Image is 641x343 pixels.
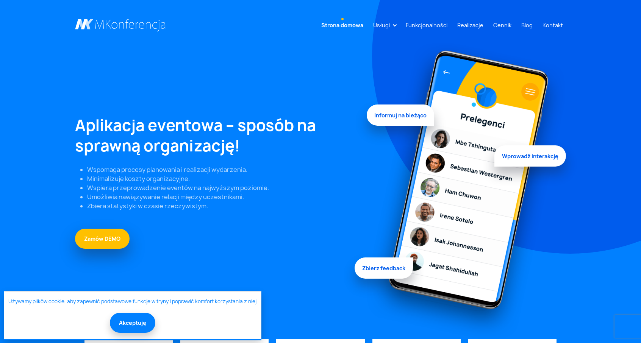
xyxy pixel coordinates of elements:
a: Realizacje [454,18,486,32]
a: Blog [518,18,536,32]
li: Wspiera przeprowadzenie eventów na najwyższym poziomie. [87,183,358,192]
h1: Aplikacja eventowa – sposób na sprawną organizację! [75,115,358,156]
span: Wprowadź interakcję [494,143,566,164]
a: Zamów DEMO [75,229,130,249]
span: Informuj na bieżąco [367,107,434,128]
span: Zbierz feedback [355,255,413,276]
a: Funkcjonalności [403,18,450,32]
li: Umożliwia nawiązywanie relacji między uczestnikami. [87,192,358,201]
a: Cennik [490,18,514,32]
a: Usługi [370,18,393,32]
li: Zbiera statystyki w czasie rzeczywistym. [87,201,358,210]
a: Kontakt [539,18,566,32]
li: Wspomaga procesy planowania i realizacji wydarzenia. [87,165,358,174]
button: Akceptuję [110,313,155,333]
a: Strona domowa [318,18,366,32]
img: Graficzny element strony [367,42,566,339]
a: Używamy plików cookie, aby zapewnić podstawowe funkcje witryny i poprawić komfort korzystania z niej [8,298,256,306]
li: Minimalizuje koszty organizacyjne. [87,174,358,183]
